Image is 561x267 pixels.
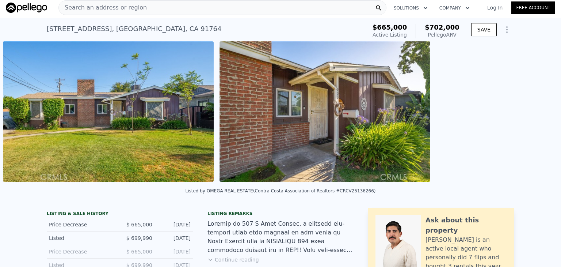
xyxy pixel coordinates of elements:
div: [DATE] [158,248,191,255]
div: Pellego ARV [425,31,459,38]
button: Solutions [388,1,434,15]
span: Active Listing [373,32,407,38]
div: Ask about this property [425,215,507,236]
div: Listed by OMEGA REAL ESTATE (Contra Costa Association of Realtors #CRCV25136266) [185,188,375,193]
div: Listed [49,234,114,242]
img: Pellego [6,3,47,13]
a: Log In [478,4,511,11]
button: Company [434,1,476,15]
span: $ 665,000 [126,222,152,227]
span: Search an address or region [59,3,147,12]
button: Continue reading [207,256,259,263]
div: Loremip do 507 S Amet Consec, a elitsedd eiu-tempori utlab etdo magnaal en adm venia qu Nostr Exe... [207,219,354,255]
div: Listing remarks [207,211,354,217]
span: $702,000 [425,23,459,31]
div: [DATE] [158,221,191,228]
span: $ 665,000 [126,249,152,255]
div: [STREET_ADDRESS] , [GEOGRAPHIC_DATA] , CA 91764 [47,24,222,34]
div: [DATE] [158,234,191,242]
a: Free Account [511,1,555,14]
span: $665,000 [373,23,407,31]
span: $ 699,990 [126,235,152,241]
img: Sale: 166052764 Parcel: 13637946 [3,41,214,182]
div: Price Decrease [49,248,114,255]
div: Price Decrease [49,221,114,228]
img: Sale: 166052764 Parcel: 13637946 [220,41,430,182]
div: LISTING & SALE HISTORY [47,211,193,218]
button: SAVE [471,23,497,36]
button: Show Options [500,22,514,37]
